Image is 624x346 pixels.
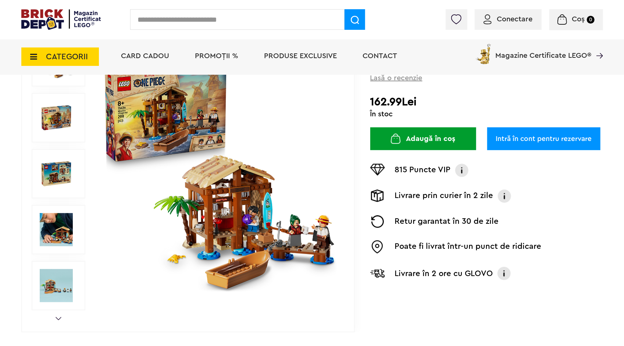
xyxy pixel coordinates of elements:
img: LEGO One Piece Coliba în Satul Morii [40,269,73,302]
a: Intră în cont pentru rezervare [487,127,600,150]
h2: 162.99Lei [370,95,603,109]
span: Magazine Certificate LEGO® [496,42,592,59]
a: Contact [363,52,397,60]
span: Coș [572,15,585,23]
img: Returnare [370,215,385,228]
img: Info livrare cu GLOVO [497,266,511,281]
a: Next [56,317,61,320]
a: PROMOȚII % [195,52,239,60]
img: Info livrare prin curier [497,190,512,203]
img: Coliba în Satul Morii [101,55,338,292]
p: 815 Puncte VIP [395,164,451,177]
img: Coliba în Satul Morii [40,101,73,134]
p: Retur garantat în 30 de zile [395,215,499,228]
img: Livrare [370,190,385,202]
img: Puncte VIP [370,164,385,176]
p: Livrare în 2 ore cu GLOVO [395,268,493,279]
span: Conectare [497,15,533,23]
a: Card Cadou [121,52,170,60]
img: Coliba în Satul Morii LEGO 75636 [40,157,73,190]
a: Produse exclusive [264,52,337,60]
p: Poate fi livrat într-un punct de ridicare [395,240,542,254]
img: Livrare Glovo [370,269,385,278]
img: Info VIP [454,164,469,177]
span: CATEGORII [46,53,88,61]
p: Livrare prin curier în 2 zile [395,190,493,203]
a: Conectare [484,15,533,23]
span: Lasă o recenzie [370,73,422,83]
button: Adaugă în coș [370,127,476,150]
small: 0 [587,16,595,24]
img: Easybox [370,240,385,254]
img: Seturi Lego Coliba în Satul Morii [40,213,73,246]
div: În stoc [370,110,603,118]
a: Magazine Certificate LEGO® [592,42,603,50]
